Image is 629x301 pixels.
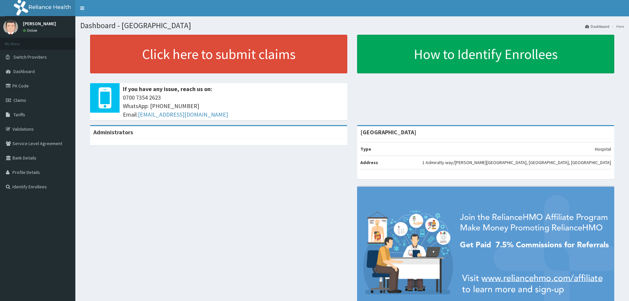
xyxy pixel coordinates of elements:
[123,93,344,119] span: 0700 7354 2623 WhatsApp: [PHONE_NUMBER] Email:
[23,21,56,26] p: [PERSON_NAME]
[123,85,212,93] b: If you have any issue, reach us on:
[13,68,35,74] span: Dashboard
[610,24,624,29] li: Here
[357,35,614,73] a: How to Identify Enrollees
[360,128,416,136] strong: [GEOGRAPHIC_DATA]
[585,24,609,29] a: Dashboard
[23,28,39,33] a: Online
[13,54,47,60] span: Switch Providers
[360,160,378,165] b: Address
[90,35,347,73] a: Click here to submit claims
[13,97,26,103] span: Claims
[595,146,611,152] p: Hospital
[93,128,133,136] b: Administrators
[138,111,228,118] a: [EMAIL_ADDRESS][DOMAIN_NAME]
[13,112,25,118] span: Tariffs
[422,159,611,166] p: 1 Admiralty way/[PERSON_NAME][GEOGRAPHIC_DATA], [GEOGRAPHIC_DATA], [GEOGRAPHIC_DATA]
[80,21,624,30] h1: Dashboard - [GEOGRAPHIC_DATA]
[360,146,371,152] b: Type
[3,20,18,34] img: User Image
